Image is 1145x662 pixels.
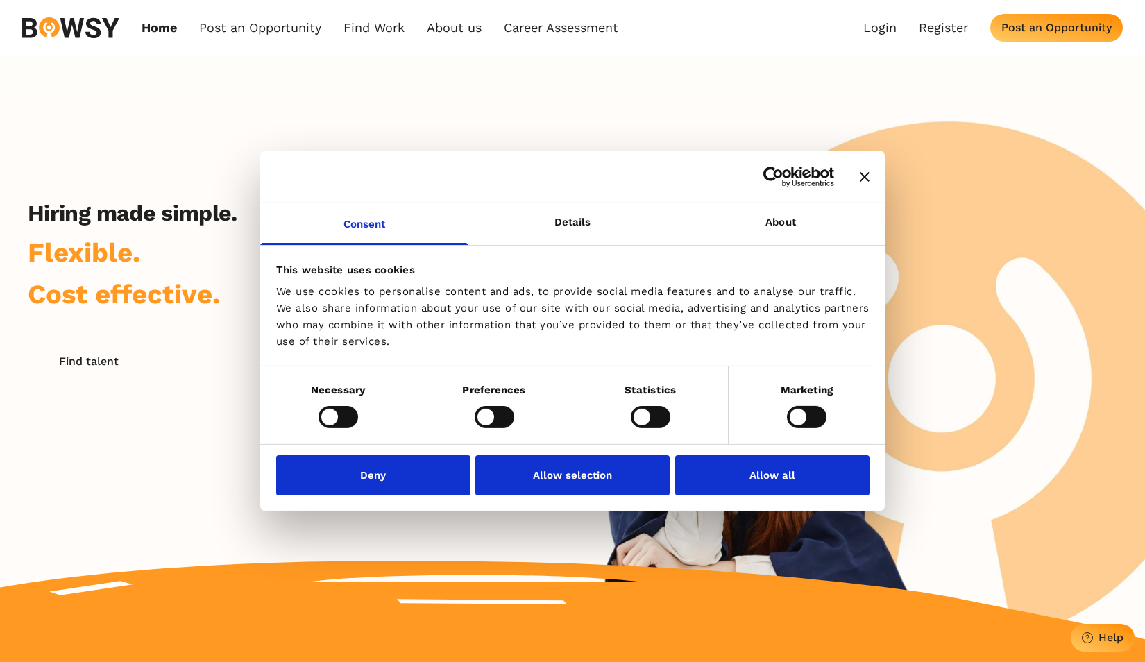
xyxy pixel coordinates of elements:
strong: Necessary [311,384,365,396]
span: Cost effective. [28,278,220,309]
div: Help [1099,631,1123,644]
button: Deny [276,455,470,495]
button: Allow selection [475,455,670,495]
a: About [677,203,885,245]
button: Close banner [860,171,870,181]
div: Find talent [59,355,119,368]
h2: Hiring made simple. [28,200,237,226]
a: Usercentrics Cookiebot - opens in a new window [713,166,834,187]
strong: Preferences [462,384,525,396]
strong: Marketing [781,384,833,396]
a: Home [142,20,177,35]
div: We use cookies to personalise content and ads, to provide social media features and to analyse ou... [276,283,870,350]
a: Consent [260,203,468,245]
a: Details [468,203,677,245]
div: Post an Opportunity [1001,21,1112,34]
a: Login [863,20,897,35]
div: This website uses cookies [276,261,870,278]
a: Career Assessment [504,20,618,35]
a: Register [919,20,968,35]
button: Allow all [675,455,870,495]
button: Help [1071,624,1135,652]
button: Post an Opportunity [990,14,1123,42]
button: Find talent [28,348,149,375]
span: Flexible. [28,237,140,268]
strong: Statistics [625,384,676,396]
img: svg%3e [22,17,119,38]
